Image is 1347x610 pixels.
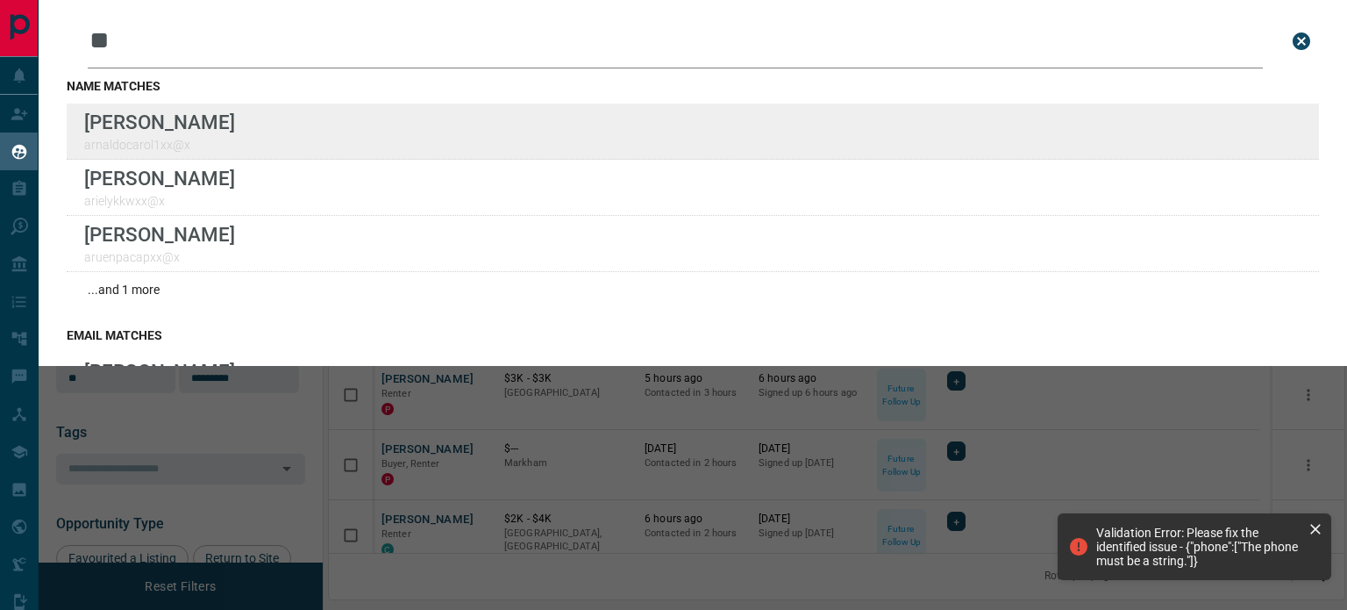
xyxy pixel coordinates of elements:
[67,328,1319,342] h3: email matches
[84,138,235,152] p: arnaldocarol1xx@x
[84,360,235,383] p: [PERSON_NAME]
[84,223,235,246] p: [PERSON_NAME]
[84,111,235,133] p: [PERSON_NAME]
[1096,526,1301,568] div: Validation Error: Please fix the identified issue - {"phone":["The phone must be a string."]}
[84,250,235,264] p: aruenpacapxx@x
[67,79,1319,93] h3: name matches
[1284,24,1319,59] button: close search bar
[84,167,235,190] p: [PERSON_NAME]
[84,194,235,208] p: arielykkwxx@x
[67,272,1319,307] div: ...and 1 more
